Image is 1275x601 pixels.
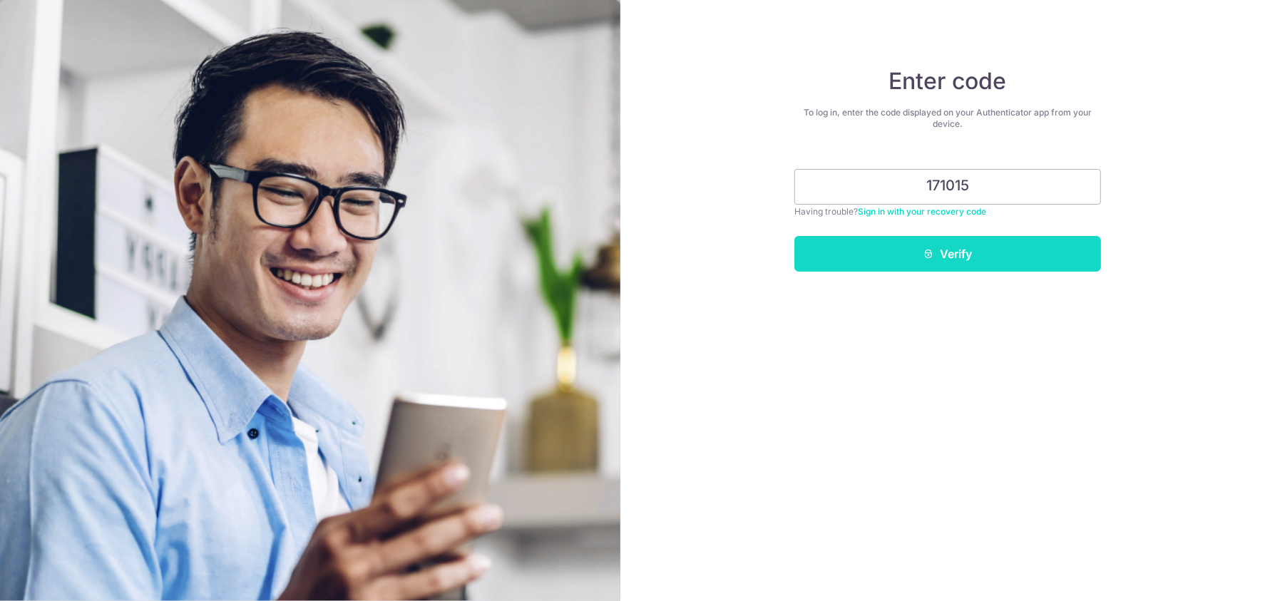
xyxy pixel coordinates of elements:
[794,67,1101,96] h4: Enter code
[858,206,986,217] a: Sign in with your recovery code
[794,236,1101,272] button: Verify
[794,107,1101,130] div: To log in, enter the code displayed on your Authenticator app from your device.
[794,169,1101,205] input: Enter 6 digit code
[794,205,1101,219] div: Having trouble?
